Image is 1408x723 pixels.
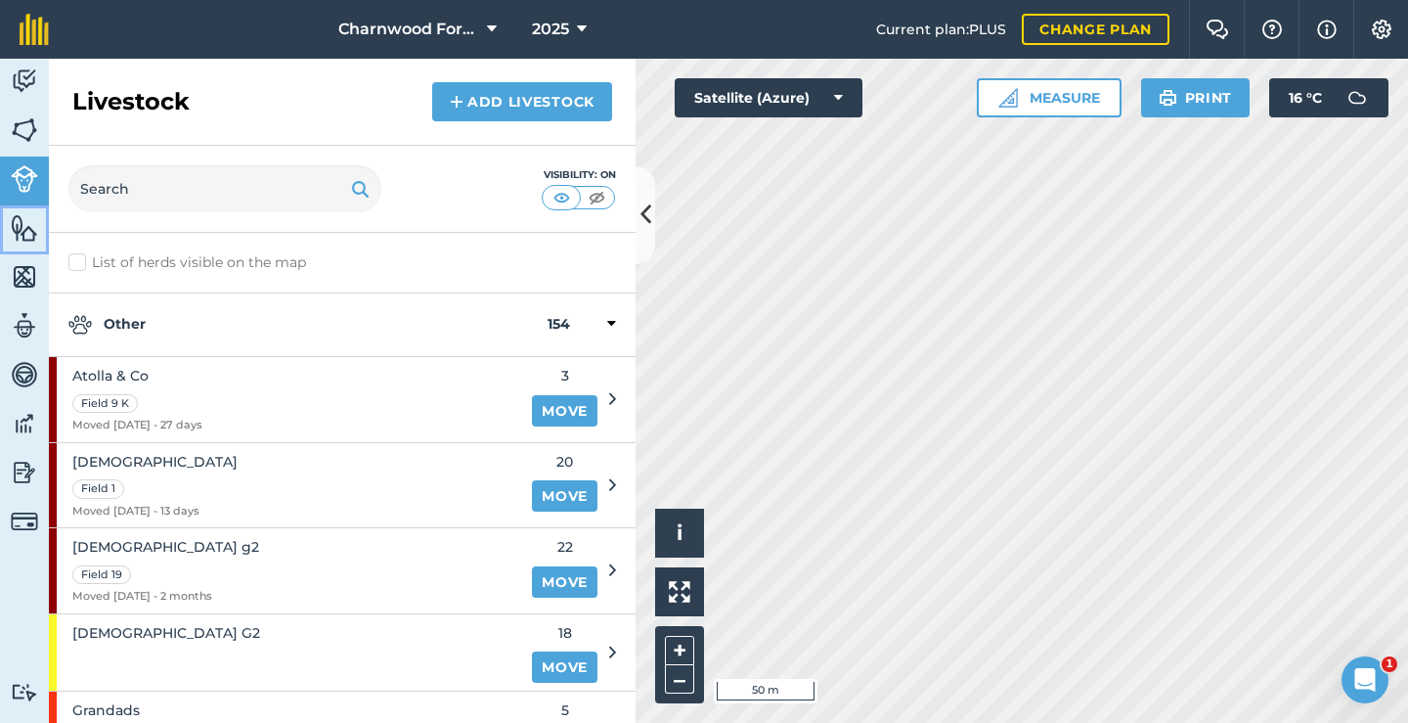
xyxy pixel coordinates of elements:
img: svg+xml;base64,PHN2ZyB4bWxucz0iaHR0cDovL3d3dy53My5vcmcvMjAwMC9zdmciIHdpZHRoPSI1NiIgaGVpZ2h0PSI2MC... [11,213,38,243]
img: svg+xml;base64,PD94bWwgdmVyc2lvbj0iMS4wIiBlbmNvZGluZz0idXRmLTgiPz4KPCEtLSBHZW5lcmF0b3I6IEFkb2JlIE... [11,311,38,340]
img: svg+xml;base64,PD94bWwgdmVyc2lvbj0iMS4wIiBlbmNvZGluZz0idXRmLTgiPz4KPCEtLSBHZW5lcmF0b3I6IEFkb2JlIE... [11,458,38,487]
span: Atolla & Co [72,365,202,386]
button: Measure [977,78,1122,117]
img: svg+xml;base64,PD94bWwgdmVyc2lvbj0iMS4wIiBlbmNvZGluZz0idXRmLTgiPz4KPCEtLSBHZW5lcmF0b3I6IEFkb2JlIE... [1338,78,1377,117]
a: Move [532,652,597,683]
img: A cog icon [1370,20,1393,39]
input: Search [68,165,381,212]
button: 16 °C [1269,78,1388,117]
span: Grandads [72,700,199,721]
a: [DEMOGRAPHIC_DATA]Field 1Moved [DATE] - 13 days [49,443,520,528]
div: Field 1 [72,479,124,499]
span: Current plan : PLUS [876,19,1006,40]
img: svg+xml;base64,PD94bWwgdmVyc2lvbj0iMS4wIiBlbmNvZGluZz0idXRmLTgiPz4KPCEtLSBHZW5lcmF0b3I6IEFkb2JlIE... [11,67,38,96]
img: A question mark icon [1260,20,1284,39]
span: Moved [DATE] - 2 months [72,588,259,606]
h2: Livestock [72,86,190,117]
img: svg+xml;base64,PD94bWwgdmVyc2lvbj0iMS4wIiBlbmNvZGluZz0idXRmLTgiPz4KPCEtLSBHZW5lcmF0b3I6IEFkb2JlIE... [11,165,38,193]
a: Move [532,480,597,512]
span: Moved [DATE] - 27 days [72,417,202,434]
span: 5 [532,700,597,721]
span: Moved [DATE] - 13 days [72,503,238,520]
div: Field 9 K [72,394,138,414]
img: svg+xml;base64,PD94bWwgdmVyc2lvbj0iMS4wIiBlbmNvZGluZz0idXRmLTgiPz4KPCEtLSBHZW5lcmF0b3I6IEFkb2JlIE... [11,360,38,389]
button: Satellite (Azure) [675,78,862,117]
div: Visibility: On [542,167,616,183]
img: Two speech bubbles overlapping with the left bubble in the forefront [1206,20,1229,39]
img: svg+xml;base64,PHN2ZyB4bWxucz0iaHR0cDovL3d3dy53My5vcmcvMjAwMC9zdmciIHdpZHRoPSI1NiIgaGVpZ2h0PSI2MC... [11,262,38,292]
span: 20 [532,451,597,473]
img: fieldmargin Logo [20,14,49,45]
button: i [655,509,704,558]
img: svg+xml;base64,PHN2ZyB4bWxucz0iaHR0cDovL3d3dy53My5vcmcvMjAwMC9zdmciIHdpZHRoPSIxOSIgaGVpZ2h0PSIyNC... [1159,86,1177,110]
a: Add Livestock [432,82,612,121]
a: Change plan [1022,14,1169,45]
img: svg+xml;base64,PHN2ZyB4bWxucz0iaHR0cDovL3d3dy53My5vcmcvMjAwMC9zdmciIHdpZHRoPSIxNyIgaGVpZ2h0PSIxNy... [1317,18,1337,41]
a: [DEMOGRAPHIC_DATA] g2Field 19Moved [DATE] - 2 months [49,528,520,613]
span: i [677,520,682,545]
strong: Other [68,313,548,337]
span: [DEMOGRAPHIC_DATA] G2 [72,622,260,644]
img: svg+xml;base64,PHN2ZyB4bWxucz0iaHR0cDovL3d3dy53My5vcmcvMjAwMC9zdmciIHdpZHRoPSIxOSIgaGVpZ2h0PSIyNC... [351,177,370,201]
img: svg+xml;base64,PHN2ZyB4bWxucz0iaHR0cDovL3d3dy53My5vcmcvMjAwMC9zdmciIHdpZHRoPSIxNCIgaGVpZ2h0PSIyNC... [450,90,463,113]
span: 1 [1382,656,1397,672]
img: svg+xml;base64,PHN2ZyB4bWxucz0iaHR0cDovL3d3dy53My5vcmcvMjAwMC9zdmciIHdpZHRoPSI1NiIgaGVpZ2h0PSI2MC... [11,115,38,145]
span: [DEMOGRAPHIC_DATA] g2 [72,536,259,558]
button: Print [1141,78,1251,117]
button: + [665,636,694,665]
img: Four arrows, one pointing top left, one top right, one bottom right and the last bottom left [669,581,690,603]
span: Charnwood Forest Alpacas [338,18,479,41]
label: List of herds visible on the map [68,252,616,273]
a: Move [532,566,597,598]
img: Ruler icon [998,88,1018,108]
img: svg+xml;base64,PD94bWwgdmVyc2lvbj0iMS4wIiBlbmNvZGluZz0idXRmLTgiPz4KPCEtLSBHZW5lcmF0b3I6IEFkb2JlIE... [11,508,38,535]
img: svg+xml;base64,PHN2ZyB4bWxucz0iaHR0cDovL3d3dy53My5vcmcvMjAwMC9zdmciIHdpZHRoPSI1MCIgaGVpZ2h0PSI0MC... [550,188,574,207]
span: 16 ° C [1289,78,1322,117]
img: svg+xml;base64,PD94bWwgdmVyc2lvbj0iMS4wIiBlbmNvZGluZz0idXRmLTgiPz4KPCEtLSBHZW5lcmF0b3I6IEFkb2JlIE... [11,683,38,701]
div: Field 19 [72,565,131,585]
img: svg+xml;base64,PHN2ZyB4bWxucz0iaHR0cDovL3d3dy53My5vcmcvMjAwMC9zdmciIHdpZHRoPSI1MCIgaGVpZ2h0PSI0MC... [585,188,609,207]
a: Atolla & CoField 9 KMoved [DATE] - 27 days [49,357,520,442]
button: – [665,665,694,694]
span: [DEMOGRAPHIC_DATA] [72,451,238,473]
a: [DEMOGRAPHIC_DATA] G2 [49,614,520,691]
a: Move [532,395,597,427]
span: 18 [532,622,597,644]
span: 3 [532,365,597,386]
img: svg+xml;base64,PD94bWwgdmVyc2lvbj0iMS4wIiBlbmNvZGluZz0idXRmLTgiPz4KPCEtLSBHZW5lcmF0b3I6IEFkb2JlIE... [68,313,92,337]
span: 22 [532,536,597,558]
img: svg+xml;base64,PD94bWwgdmVyc2lvbj0iMS4wIiBlbmNvZGluZz0idXRmLTgiPz4KPCEtLSBHZW5lcmF0b3I6IEFkb2JlIE... [11,409,38,438]
iframe: Intercom live chat [1342,656,1388,703]
strong: 154 [548,313,570,337]
span: 2025 [532,18,569,41]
